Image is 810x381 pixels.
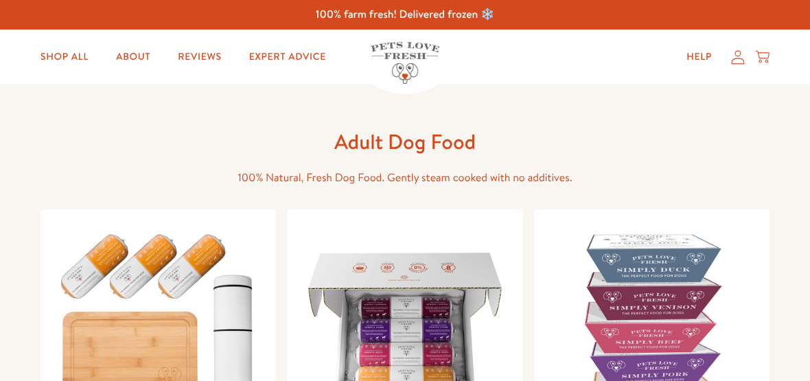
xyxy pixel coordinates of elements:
img: Pets Love Fresh [371,42,439,84]
a: Reviews [167,43,232,71]
span: 100% Natural, Fresh Dog Food. Gently steam cooked with no additives. [238,170,572,185]
h1: Adult Dog Food [185,128,625,155]
a: Shop All [30,43,100,71]
a: About [105,43,161,71]
iframe: Gorgias live chat messenger [741,316,796,367]
a: Expert Advice [238,43,337,71]
a: Help [675,43,723,71]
